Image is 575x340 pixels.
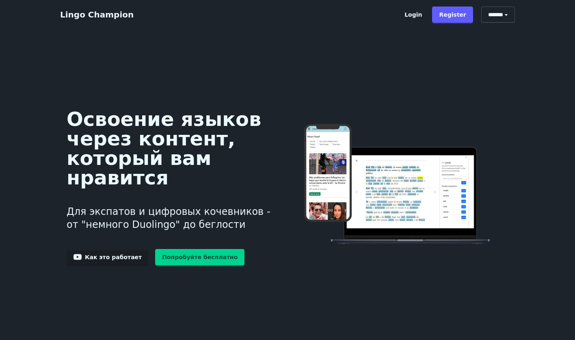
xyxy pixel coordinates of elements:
[398,6,429,23] a: Login
[67,109,275,187] h1: Освоение языков через контент, который вам нравится
[155,249,244,265] a: Попробуйте бесплатно
[67,249,149,265] a: Как это работает
[288,124,508,245] img: Изучайте языки онлайн
[60,10,134,19] a: Lingo Champion
[432,6,473,23] a: Register
[67,195,275,241] h3: Для экспатов и цифровых кочевников - от "немного Duolingo" до беглости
